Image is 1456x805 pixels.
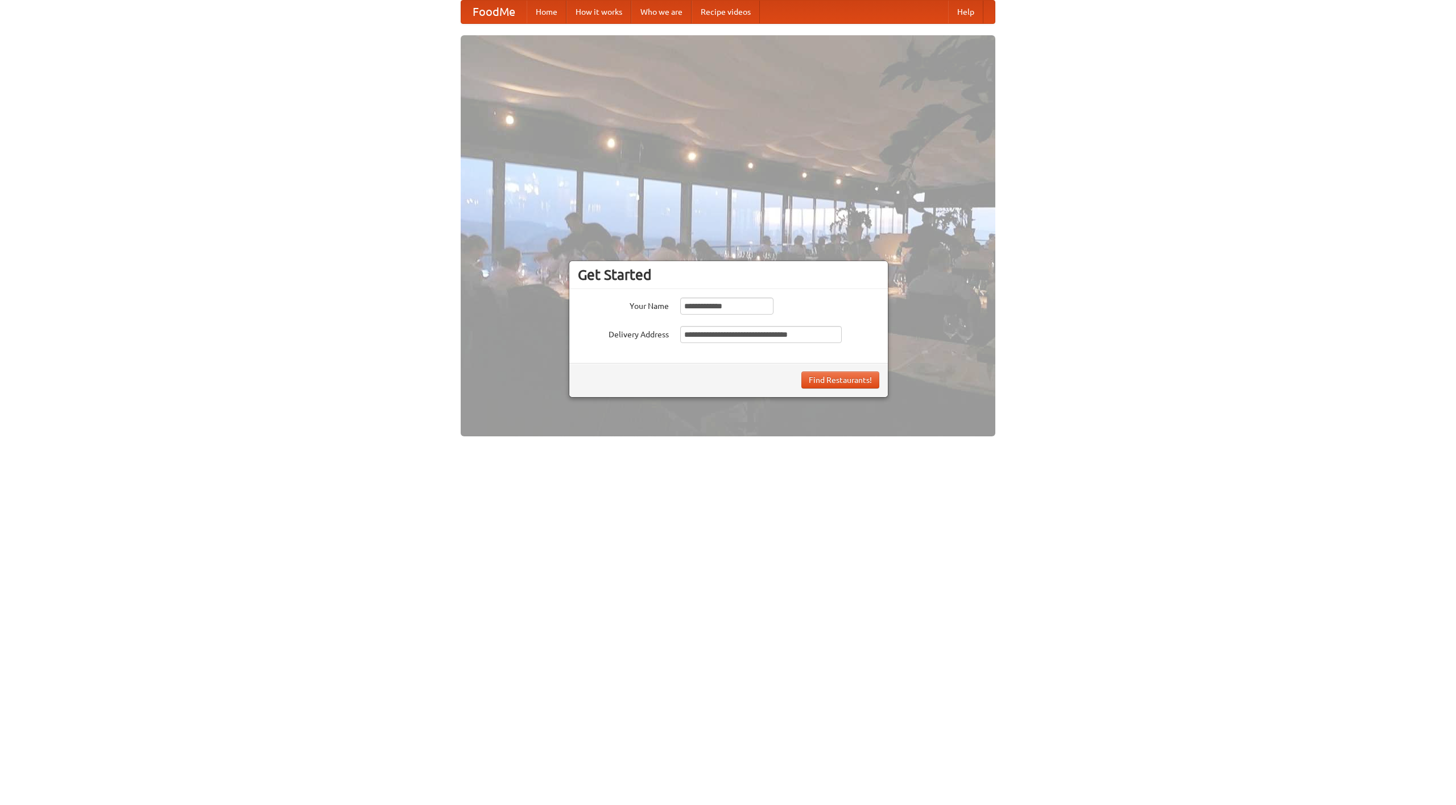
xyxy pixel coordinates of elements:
a: Who we are [631,1,692,23]
a: Home [527,1,566,23]
label: Your Name [578,298,669,312]
a: FoodMe [461,1,527,23]
a: Recipe videos [692,1,760,23]
h3: Get Started [578,266,879,283]
a: How it works [566,1,631,23]
button: Find Restaurants! [801,371,879,389]
label: Delivery Address [578,326,669,340]
a: Help [948,1,983,23]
